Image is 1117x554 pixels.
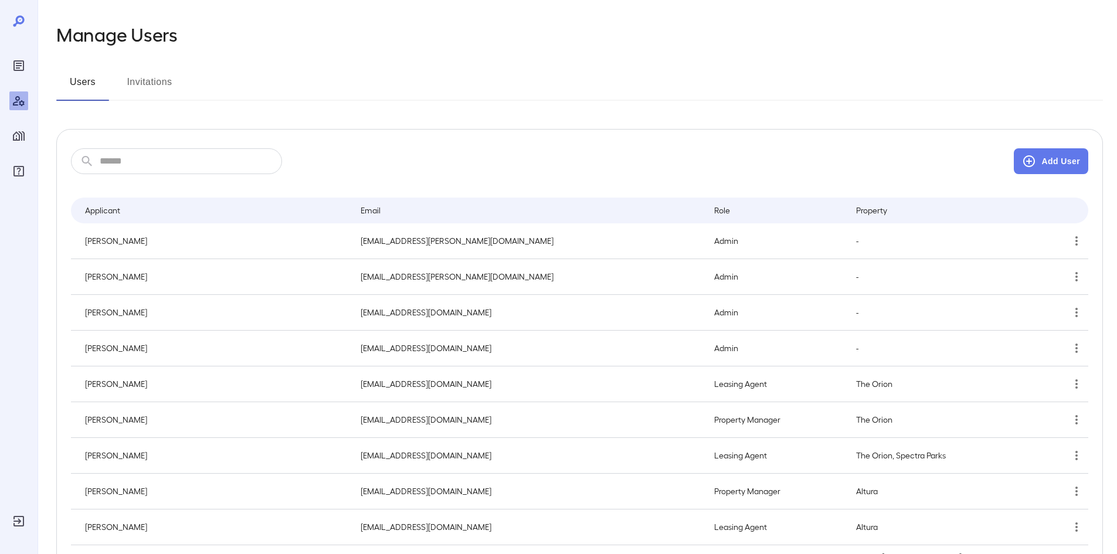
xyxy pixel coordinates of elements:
[714,307,837,318] p: Admin
[856,521,1024,533] p: Altura
[714,271,837,283] p: Admin
[361,521,695,533] p: [EMAIL_ADDRESS][DOMAIN_NAME]
[1014,148,1088,174] button: Add User
[856,342,1024,354] p: -
[361,307,695,318] p: [EMAIL_ADDRESS][DOMAIN_NAME]
[714,378,837,390] p: Leasing Agent
[85,521,342,533] p: [PERSON_NAME]
[847,198,1033,223] th: Property
[85,378,342,390] p: [PERSON_NAME]
[714,485,837,497] p: Property Manager
[85,450,342,461] p: [PERSON_NAME]
[856,235,1024,247] p: -
[9,512,28,531] div: Log Out
[351,198,705,223] th: Email
[856,485,1024,497] p: Altura
[361,450,695,461] p: [EMAIL_ADDRESS][DOMAIN_NAME]
[85,485,342,497] p: [PERSON_NAME]
[856,307,1024,318] p: -
[361,378,695,390] p: [EMAIL_ADDRESS][DOMAIN_NAME]
[56,23,178,45] h2: Manage Users
[9,127,28,145] div: Manage Properties
[9,56,28,75] div: Reports
[856,378,1024,390] p: The Orion
[361,235,695,247] p: [EMAIL_ADDRESS][PERSON_NAME][DOMAIN_NAME]
[123,73,176,101] button: Invitations
[9,91,28,110] div: Manage Users
[714,521,837,533] p: Leasing Agent
[85,342,342,354] p: [PERSON_NAME]
[85,235,342,247] p: [PERSON_NAME]
[856,414,1024,426] p: The Orion
[705,198,847,223] th: Role
[714,414,837,426] p: Property Manager
[714,342,837,354] p: Admin
[714,450,837,461] p: Leasing Agent
[714,235,837,247] p: Admin
[71,198,351,223] th: Applicant
[361,342,695,354] p: [EMAIL_ADDRESS][DOMAIN_NAME]
[85,271,342,283] p: [PERSON_NAME]
[85,414,342,426] p: [PERSON_NAME]
[856,271,1024,283] p: -
[361,271,695,283] p: [EMAIL_ADDRESS][PERSON_NAME][DOMAIN_NAME]
[9,162,28,181] div: FAQ
[361,414,695,426] p: [EMAIL_ADDRESS][DOMAIN_NAME]
[856,450,1024,461] p: The Orion, Spectra Parks
[56,73,109,101] button: Users
[361,485,695,497] p: [EMAIL_ADDRESS][DOMAIN_NAME]
[85,307,342,318] p: [PERSON_NAME]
